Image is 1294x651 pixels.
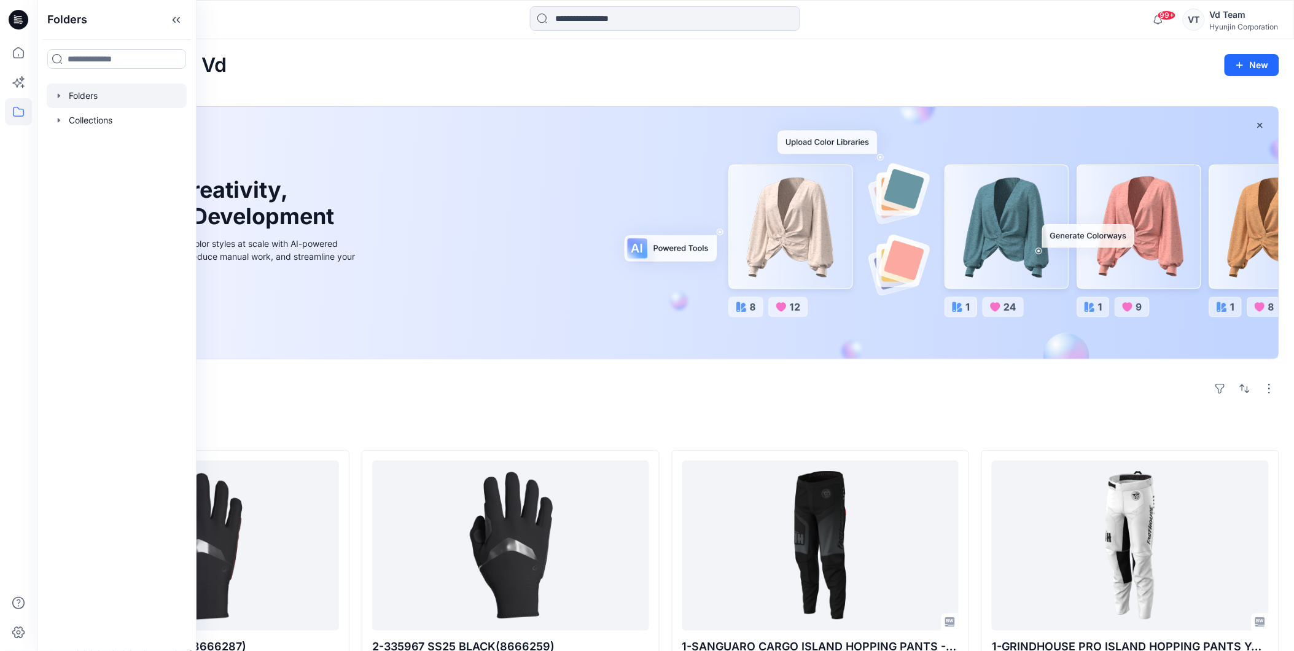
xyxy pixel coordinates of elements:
div: VT [1183,9,1205,31]
span: 99+ [1158,10,1176,20]
a: Discover more [82,290,358,315]
div: Hyunjin Corporation [1210,22,1279,31]
h1: Unleash Creativity, Speed Up Development [82,177,340,230]
a: 1-GRINDHOUSE PRO ISLAND HOPPING PANTS YOUTH [992,461,1269,631]
a: 4-336045 SS25 BLACK(8666287) [62,461,339,631]
a: 2-335967 SS25 BLACK(8666259) [372,461,649,631]
a: 1-SANGUARO CARGO ISLAND HOPPING PANTS - BLACK SUB [682,461,959,631]
h4: Styles [52,423,1279,438]
div: Explore ideas faster and recolor styles at scale with AI-powered tools that boost creativity, red... [82,237,358,276]
div: Vd Team [1210,7,1279,22]
button: New [1225,54,1279,76]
